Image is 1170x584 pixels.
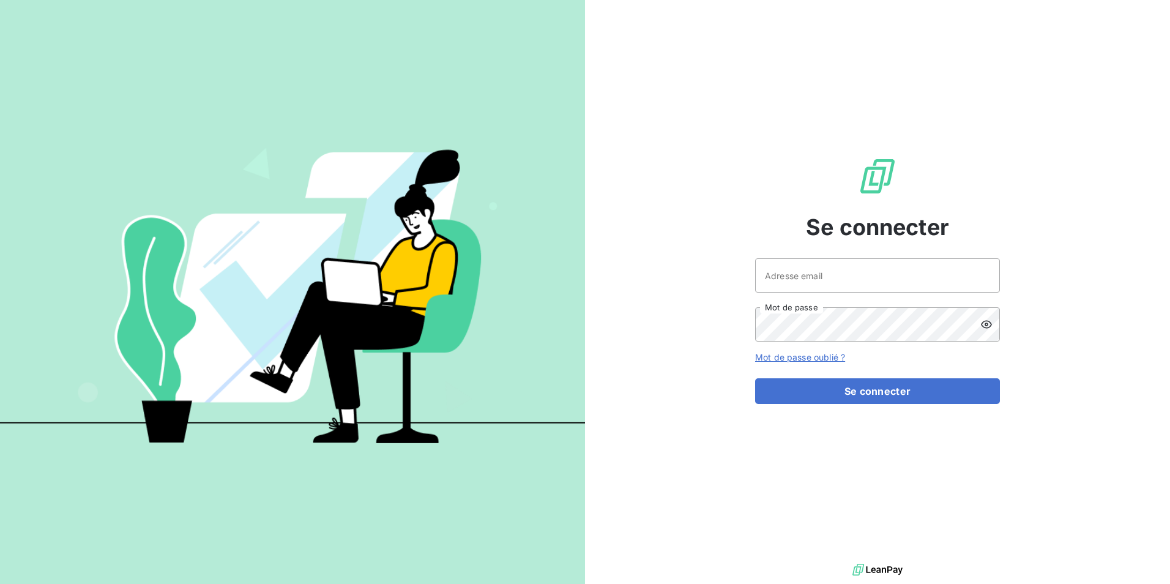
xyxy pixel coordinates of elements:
[806,211,949,244] span: Se connecter
[755,258,1000,293] input: placeholder
[858,157,897,196] img: Logo LeanPay
[755,352,845,362] a: Mot de passe oublié ?
[755,378,1000,404] button: Se connecter
[852,561,903,579] img: logo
